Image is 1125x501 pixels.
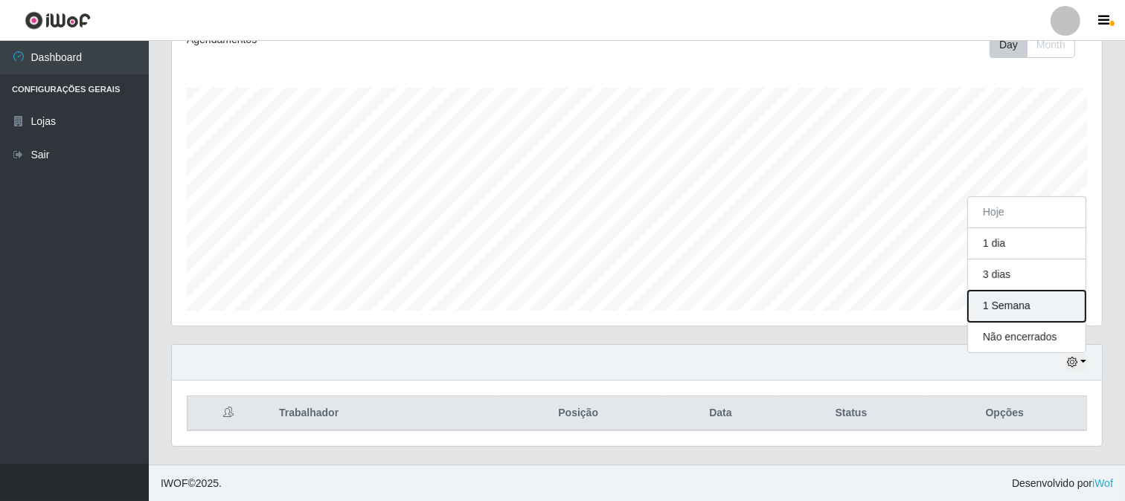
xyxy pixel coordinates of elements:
[662,396,779,431] th: Data
[968,322,1086,352] button: Não encerrados
[25,11,91,30] img: CoreUI Logo
[779,396,923,431] th: Status
[990,32,1075,58] div: First group
[270,396,495,431] th: Trabalhador
[990,32,1087,58] div: Toolbar with button groups
[161,477,188,489] span: IWOF
[968,228,1086,259] button: 1 dia
[1092,477,1113,489] a: iWof
[968,291,1086,322] button: 1 Semana
[1012,476,1113,491] span: Desenvolvido por
[161,476,222,491] span: © 2025 .
[968,197,1086,228] button: Hoje
[923,396,1087,431] th: Opções
[1027,32,1075,58] button: Month
[968,259,1086,291] button: 3 dias
[990,32,1028,58] button: Day
[495,396,662,431] th: Posição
